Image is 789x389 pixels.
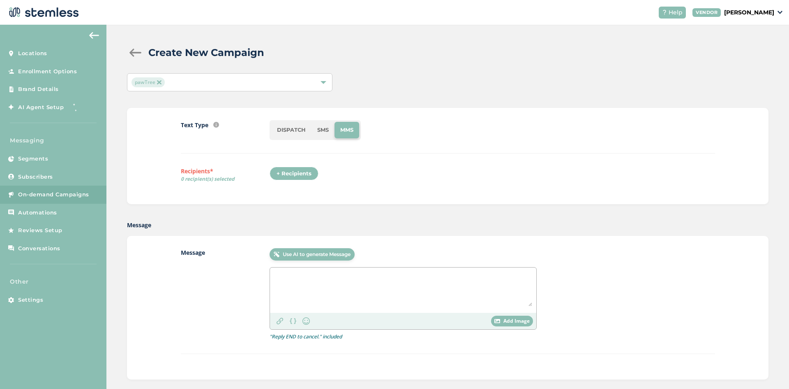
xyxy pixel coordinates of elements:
img: icon-brackets-fa390dc5.svg [290,318,296,324]
img: icon-info-236977d2.svg [213,122,219,128]
li: MMS [335,122,359,138]
button: Use AI to generate Message [270,248,355,261]
span: Settings [18,296,43,304]
span: Enrollment Options [18,68,77,76]
img: icon-link-1edcda58.svg [277,318,283,324]
img: icon-arrow-back-accent-c549486e.svg [89,32,99,39]
label: Message [181,248,270,340]
span: pawTree [131,77,164,87]
span: Reviews Setup [18,226,62,235]
span: AI Agent Setup [18,103,64,112]
img: icon_down-arrow-small-66adaf34.svg [777,11,782,14]
div: + Recipients [270,167,318,181]
span: Conversations [18,245,60,253]
label: Text Type [181,121,208,129]
li: SMS [311,122,335,138]
div: VENDOR [692,8,721,17]
span: 0 recipient(s) selected [181,175,270,183]
span: Help [669,8,683,17]
p: [PERSON_NAME] [724,8,774,17]
span: Add Image [503,317,530,325]
span: Subscribers [18,173,53,181]
img: icon-image-white-304da26c.svg [494,319,500,324]
span: Use AI to generate Message [283,251,351,258]
li: DISPATCH [271,122,311,138]
p: "Reply END to cancel." included [270,333,342,340]
img: logo-dark-0685b13c.svg [7,4,79,21]
img: icon-smiley-d6edb5a7.svg [301,316,311,326]
img: icon-close-accent-8a337256.svg [157,80,161,84]
iframe: Chat Widget [748,349,789,389]
span: Automations [18,209,57,217]
span: Brand Details [18,85,59,93]
img: icon-help-white-03924b79.svg [662,10,667,15]
span: Locations [18,49,47,58]
span: Segments [18,155,48,163]
span: On-demand Campaigns [18,191,89,199]
label: Recipients* [181,167,270,186]
label: Message [127,221,151,229]
h2: Create New Campaign [148,45,264,60]
img: glitter-stars-b7820f95.gif [70,99,86,115]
